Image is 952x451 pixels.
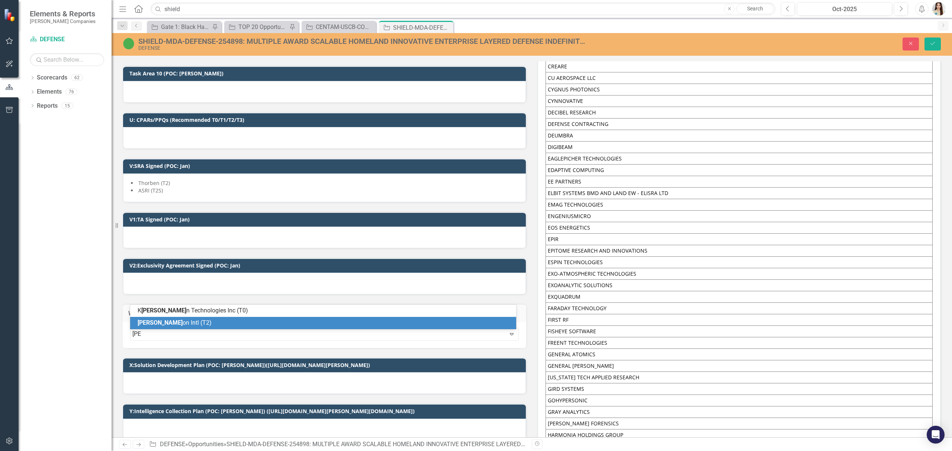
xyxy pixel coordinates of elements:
[129,362,522,368] h3: X:Solution Development Plan (POC: [PERSON_NAME])([URL][DOMAIN_NAME][PERSON_NAME])
[546,326,933,337] td: FISHEYE SOFTWARE
[546,360,933,372] td: GENERAL [PERSON_NAME]
[797,2,892,16] button: Oct-2025
[546,257,933,268] td: ESPIN TECHNOLOGIES
[37,74,67,82] a: Scorecards
[30,53,104,66] input: Search Below...
[546,429,933,441] td: HARMONIA HOLDINGS GROUP
[546,372,933,383] td: [US_STATE] TECH APPLIED RESEARCH
[138,37,587,45] div: SHIELD-MDA-DEFENSE-254898: MULTIPLE AWARD SCALABLE HOMELAND INNOVATIVE ENTERPRISE LAYERED DEFENSE...
[546,188,933,199] td: ELBIT SYSTEMS BMD AND LAND EW - ELISRA LTD
[546,314,933,326] td: FIRST RF
[129,263,522,268] h3: V2:Exclusivity Agreement Signed (POC: Jan)
[546,211,933,222] td: ENGENIUSMICRO
[546,84,933,95] td: CYGNUS PHOTONICS
[546,245,933,257] td: EPITOME RESEARCH AND INNOVATIONS
[546,222,933,234] td: EOS ENERGETICS
[149,22,210,32] a: Gate 1: Black Hat Schedule Report
[546,130,933,142] td: DEUMBRA
[546,165,933,176] td: EDAPTIVE COMPUTING
[30,9,96,18] span: Elements & Reports
[736,4,773,14] a: Search
[546,234,933,245] td: EPIR
[546,418,933,429] td: [PERSON_NAME] FORENSICS
[30,35,104,44] a: DEFENSE
[188,441,223,448] a: Opportunities
[303,22,374,32] a: CENTAM-USCB-COMMERCE-237323: CENSUS BUREAU TRANSFORMATION APPLICATION MODERNIZATION (CENTAM) SEPT...
[149,440,526,449] div: » »
[546,95,933,107] td: CYNNOVATIVE
[37,88,62,96] a: Elements
[123,38,135,49] img: Active
[138,319,212,326] span: on Intl (T2)
[546,395,933,406] td: GOHYPERSONIC
[160,441,185,448] a: DEFENSE
[138,45,587,51] div: DEFENSE
[393,23,451,32] div: SHIELD-MDA-DEFENSE-254898: MULTIPLE AWARD SCALABLE HOMELAND INNOVATIVE ENTERPRISE LAYERED DEFENSE...
[30,18,96,24] small: [PERSON_NAME] Companies
[226,22,287,32] a: TOP 20 Opportunities ([DATE] Process)
[546,349,933,360] td: GENERAL ATOMICS
[71,75,83,81] div: 62
[316,22,374,32] div: CENTAM-USCB-COMMERCE-237323: CENSUS BUREAU TRANSFORMATION APPLICATION MODERNIZATION (CENTAM) SEPT...
[546,107,933,119] td: DECIBEL RESEARCH
[800,5,890,14] div: Oct-2025
[129,71,522,76] h3: Task Area 10 (POC: [PERSON_NAME])
[61,103,73,109] div: 15
[546,119,933,130] td: DEFENSE CONTRACTING
[927,426,945,444] div: Open Intercom Messenger
[546,142,933,153] td: DIGIBEAM
[546,72,933,84] td: CU AEROSPACE LLC
[238,22,287,32] div: TOP 20 Opportunities ([DATE] Process)
[546,199,933,211] td: EMAG TECHNOLOGIES
[226,441,711,448] div: SHIELD-MDA-DEFENSE-254898: MULTIPLE AWARD SCALABLE HOMELAND INNOVATIVE ENTERPRISE LAYERED DEFENSE...
[546,61,933,72] td: CREARE
[546,291,933,303] td: EXQUADRUM
[546,406,933,418] td: GRAY ANALYTICS
[138,307,248,314] span: K n Technologies Inc (T0)
[128,310,521,317] h3: W:Chosen Not to Sign SRA/TA/Exclusivity (POC: Jan)
[138,319,183,326] span: [PERSON_NAME]
[151,3,775,16] input: Search ClearPoint...
[129,408,522,414] h3: Y:Intelligence Collection Plan (POC: [PERSON_NAME]) ([URL][DOMAIN_NAME][PERSON_NAME][DOMAIN_NAME])
[546,337,933,349] td: FREENT TECHNOLOGIES
[129,117,522,123] h3: U: CPARs/PPQs (Recommended T0/T1/T2/T3)
[546,383,933,395] td: GIRD SYSTEMS
[129,217,522,222] h3: V1:TA Signed (POC: Jan)
[546,268,933,280] td: EXO-ATMOSPHERIC TECHNOLOGIES
[138,187,163,194] span: ASRI (T2S)
[161,22,210,32] div: Gate 1: Black Hat Schedule Report
[129,163,522,169] h3: V:SRA Signed (POC: Jan)
[546,176,933,188] td: EE PARTNERS
[65,89,77,95] div: 76
[546,303,933,314] td: FARADAY TECHNOLOGY
[138,179,170,186] span: Thorben (T2)
[546,280,933,291] td: EXOANALYTIC SOLUTIONS
[932,2,946,16] img: Janieva Castro
[3,8,17,22] img: ClearPoint Strategy
[141,307,186,314] span: [PERSON_NAME]
[546,153,933,165] td: EAGLEPICHER TECHNOLOGIES
[37,102,58,110] a: Reports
